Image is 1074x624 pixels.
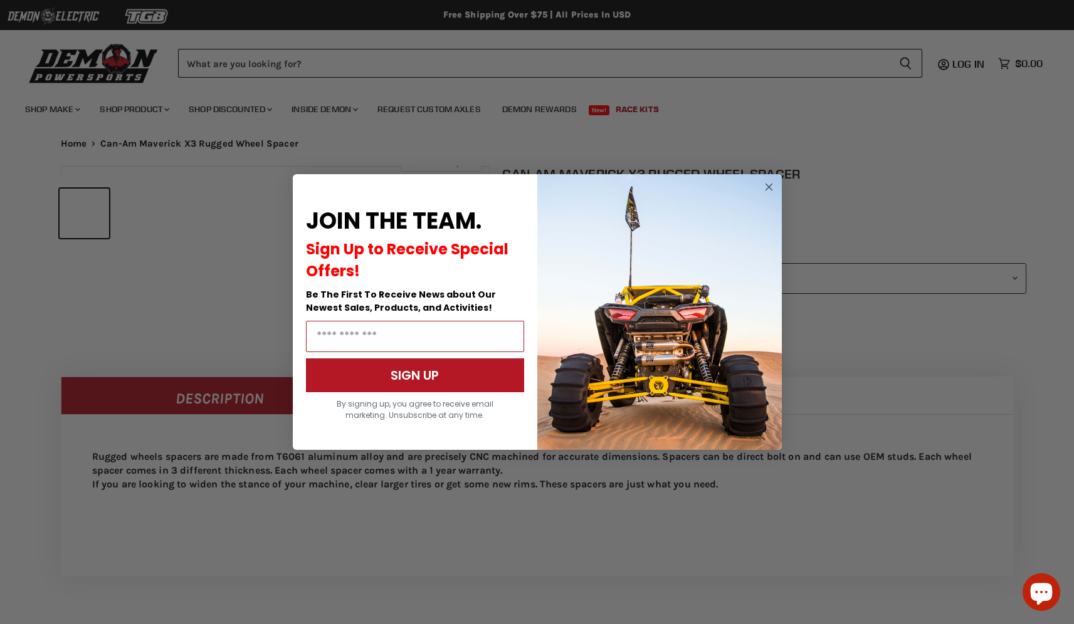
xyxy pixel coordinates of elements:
[306,239,508,281] span: Sign Up to Receive Special Offers!
[306,321,524,352] input: Email Address
[337,398,493,420] span: By signing up, you agree to receive email marketing. Unsubscribe at any time.
[537,174,782,450] img: a9095488-b6e7-41ba-879d-588abfab540b.jpeg
[306,205,482,237] span: JOIN THE TEAM.
[306,358,524,392] button: SIGN UP
[1019,573,1064,614] inbox-online-store-chat: Shopify online store chat
[761,179,777,195] button: Close dialog
[306,288,496,314] span: Be The First To Receive News about Our Newest Sales, Products, and Activities!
